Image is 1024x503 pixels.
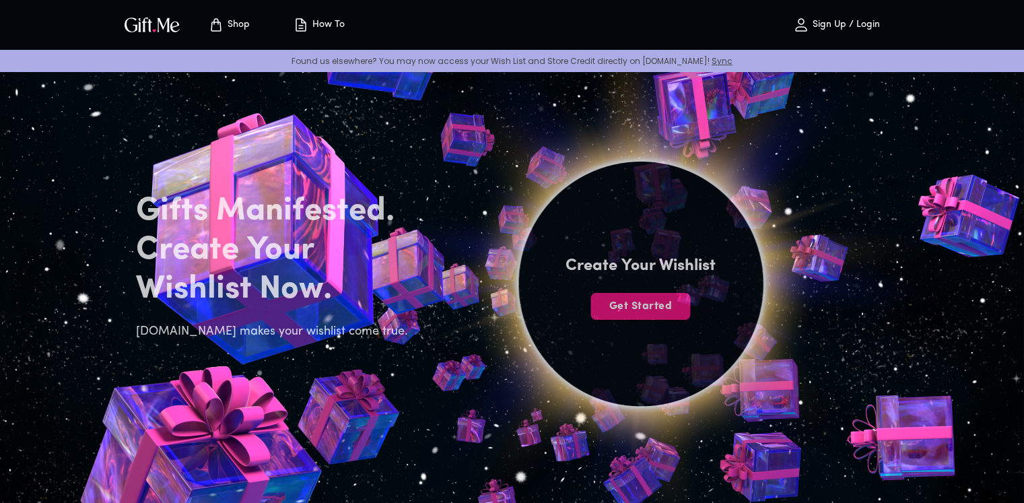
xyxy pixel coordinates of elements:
button: Store page [192,3,266,46]
a: Sync [712,55,732,67]
h2: Gifts Manifested. [136,192,416,231]
button: GiftMe Logo [121,17,184,33]
button: Sign Up / Login [770,3,904,46]
h6: [DOMAIN_NAME] makes your wishlist come true. [136,323,416,341]
p: How To [309,20,345,31]
h4: Create Your Wishlist [566,255,716,277]
button: How To [282,3,356,46]
p: Sign Up / Login [809,20,880,31]
span: Get Started [590,299,690,314]
img: how-to.svg [293,17,309,33]
p: Shop [224,20,250,31]
h2: Create Your [136,231,416,270]
h2: Wishlist Now. [136,270,416,309]
button: Get Started [590,293,690,320]
img: GiftMe Logo [122,15,182,34]
p: Found us elsewhere? You may now access your Wish List and Store Credit directly on [DOMAIN_NAME]! [11,55,1013,67]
